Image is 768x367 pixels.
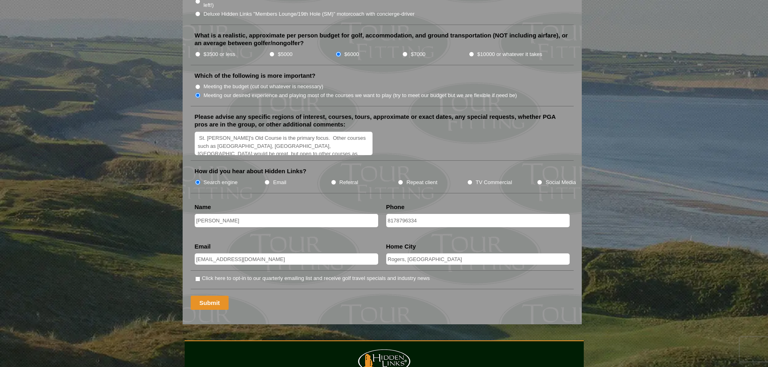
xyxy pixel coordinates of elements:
label: $6000 [344,50,359,58]
label: Home City [386,243,416,251]
label: Meeting our desired experience and playing most of the courses we want to play (try to meet our b... [204,91,517,100]
textarea: St. [PERSON_NAME]'s Old Course is the primary focus. Other courses such as [GEOGRAPHIC_DATA], [GE... [195,132,373,156]
label: How did you hear about Hidden Links? [195,167,307,175]
label: TV Commercial [476,178,512,187]
label: Please advise any specific regions of interest, courses, tours, approximate or exact dates, any s... [195,113,570,129]
label: Search engine [204,178,238,187]
label: Phone [386,203,405,211]
label: Email [195,243,211,251]
label: What is a realistic, approximate per person budget for golf, accommodation, and ground transporta... [195,31,570,47]
input: Submit [191,296,229,310]
label: $7000 [411,50,425,58]
label: Repeat client [406,178,437,187]
label: Referral [339,178,358,187]
label: $10000 or whatever it takes [477,50,542,58]
label: Which of the following is more important? [195,72,316,80]
label: Social Media [545,178,576,187]
label: $5000 [278,50,292,58]
label: $3500 or less [204,50,235,58]
label: Email [273,178,286,187]
label: Meeting the budget (cut out whatever is necessary) [204,83,323,91]
label: Name [195,203,211,211]
label: Deluxe Hidden Links "Members Lounge/19th Hole (SM)" motorcoach with concierge-driver [204,10,415,18]
label: Click here to opt-in to our quarterly emailing list and receive golf travel specials and industry... [202,274,430,282]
